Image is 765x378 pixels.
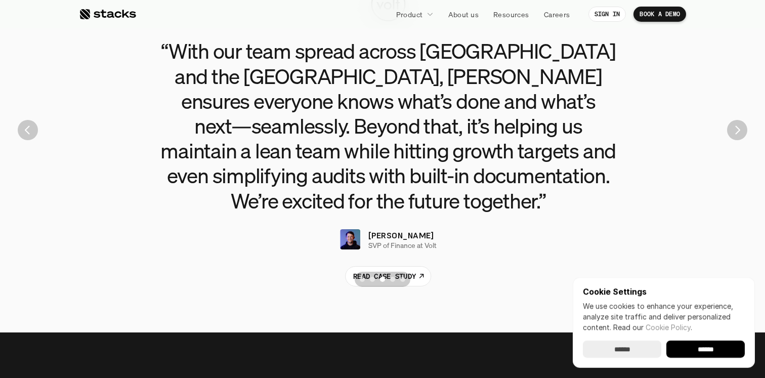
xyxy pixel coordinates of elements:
[355,272,367,287] button: Scroll to page 1
[353,271,416,281] p: READ CASE STUDY
[398,272,410,287] button: Scroll to page 5
[493,9,529,20] p: Resources
[368,229,434,241] p: [PERSON_NAME]
[583,301,745,332] p: We use cookies to enhance your experience, analyze site traffic and deliver personalized content.
[396,9,423,20] p: Product
[727,120,747,140] img: Next Arrow
[442,5,485,23] a: About us
[646,323,691,331] a: Cookie Policy
[448,9,479,20] p: About us
[388,272,398,287] button: Scroll to page 4
[613,323,692,331] span: Read our .
[18,120,38,140] button: Previous
[583,287,745,296] p: Cookie Settings
[640,11,680,18] p: BOOK A DEMO
[487,5,535,23] a: Resources
[594,11,620,18] p: SIGN IN
[588,7,626,22] a: SIGN IN
[160,38,616,213] h3: “With our team spread across [GEOGRAPHIC_DATA] and the [GEOGRAPHIC_DATA], [PERSON_NAME] ensures e...
[18,120,38,140] img: Back Arrow
[119,193,164,200] a: Privacy Policy
[633,7,686,22] a: BOOK A DEMO
[367,272,377,287] button: Scroll to page 2
[544,9,570,20] p: Careers
[368,241,437,250] p: SVP of Finance at Volt
[377,272,388,287] button: Scroll to page 3
[538,5,576,23] a: Careers
[727,120,747,140] button: Next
